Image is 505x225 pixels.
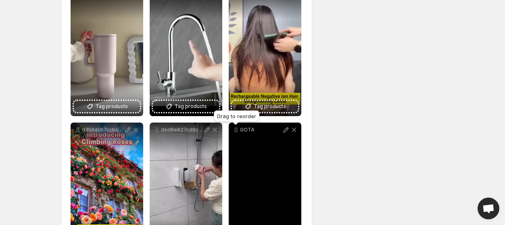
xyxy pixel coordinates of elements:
[240,127,282,133] p: GOTA
[254,102,286,110] span: Tag products
[232,101,298,112] button: Tag products
[74,101,140,112] button: Tag products
[153,101,219,112] button: Tag products
[478,198,499,219] a: Open chat
[161,127,203,133] p: ded8e827cd8c8cf1c7265dc2b65cd3d5
[82,127,124,133] p: d356dcb7ccbca51f6f445c418f48851a
[175,102,207,110] span: Tag products
[96,102,128,110] span: Tag products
